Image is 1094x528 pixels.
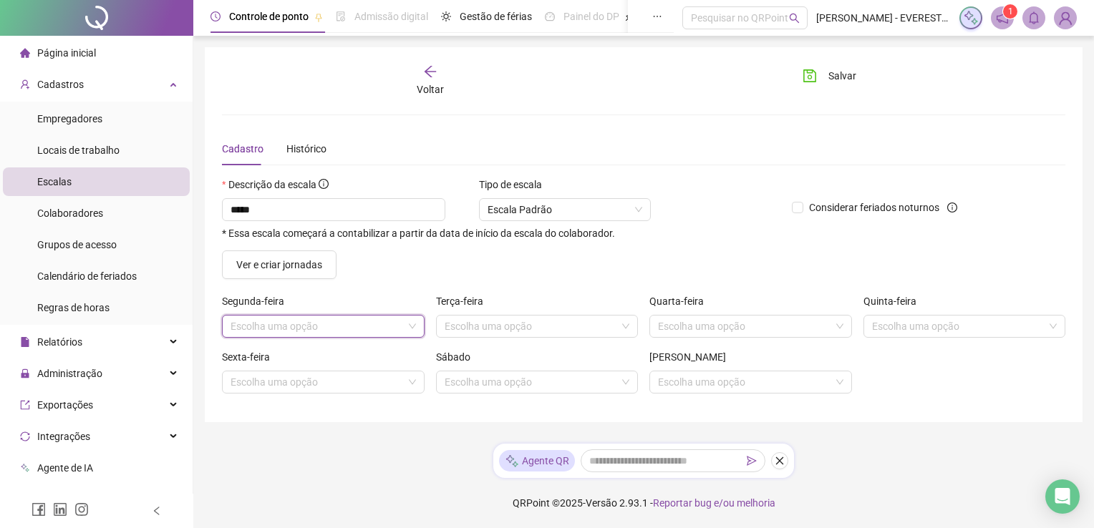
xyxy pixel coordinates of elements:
span: Exportações [37,399,93,411]
span: arrow-left [423,64,437,79]
span: lock [20,368,30,378]
label: Quarta-feira [649,293,713,309]
span: instagram [74,502,89,517]
span: Escalas [37,176,72,187]
span: bell [1027,11,1040,24]
div: Open Intercom Messenger [1045,479,1080,514]
span: Considerar feriados noturnos [803,200,945,215]
label: Sexta-feira [222,349,279,365]
button: Ver e criar jornadas [222,250,337,279]
span: Colaboradores [37,207,103,219]
span: Administração [37,368,102,379]
span: Reportar bug e/ou melhoria [653,497,775,509]
span: linkedin [53,502,67,517]
span: facebook [32,502,46,517]
span: Admissão digital [354,11,428,22]
span: file-done [336,11,346,21]
sup: 1 [1003,4,1017,19]
span: notification [996,11,1009,24]
span: info-circle [319,179,329,189]
img: sparkle-icon.fc2bf0ac1784a2077858766a79e2daf3.svg [505,454,519,469]
span: home [20,48,30,58]
span: Cadastro [222,143,263,155]
span: pushpin [625,13,634,21]
span: 1 [1008,6,1013,16]
span: close [775,456,785,466]
span: sync [20,431,30,441]
label: Domingo [649,349,735,365]
footer: QRPoint © 2025 - 2.93.1 - [193,478,1094,528]
span: Salvar [828,68,856,84]
span: * Essa escala começará a contabilizar a partir da data de início da escala do colaborador. [222,228,615,239]
span: Cadastros [37,79,84,90]
span: clock-circle [210,11,221,21]
label: Terça-feira [436,293,493,309]
span: Agente de IA [37,462,93,474]
label: Quinta-feira [863,293,926,309]
span: Descrição da escala [228,179,316,190]
span: info-circle [947,202,957,212]
span: Integrações [37,431,90,442]
span: pushpin [314,13,323,21]
div: Histórico [286,141,326,157]
span: sun [441,11,451,21]
span: Grupos de acesso [37,239,117,250]
span: left [152,506,162,516]
label: Tipo de escala [479,177,551,192]
span: user-add [20,79,30,89]
span: dashboard [545,11,555,21]
span: Regras de horas [37,302,110,313]
span: Painel do DP [563,11,619,22]
label: Sábado [436,349,480,365]
span: Ver e criar jornadas [236,257,322,273]
label: Segunda-feira [222,293,294,309]
span: Voltar [417,84,444,95]
span: ellipsis [652,11,662,21]
span: Escala Padrão [488,199,642,220]
button: Salvar [792,64,867,87]
img: 95069 [1055,7,1076,29]
span: export [20,400,30,410]
span: search [789,13,800,24]
span: send [747,456,757,466]
span: Gestão de férias [460,11,532,22]
span: Empregadores [37,113,102,124]
span: [PERSON_NAME] - EVERESTE TOPOGRAFIA E GEODESIA [816,10,951,26]
span: save [803,69,817,83]
span: Versão [586,497,617,509]
span: Controle de ponto [229,11,309,22]
span: Locais de trabalho [37,145,120,156]
img: sparkle-icon.fc2bf0ac1784a2077858766a79e2daf3.svg [963,10,979,26]
span: Página inicial [37,47,96,59]
span: file [20,337,30,347]
span: Relatórios [37,336,82,348]
span: Calendário de feriados [37,270,137,282]
div: Agente QR [499,450,575,471]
